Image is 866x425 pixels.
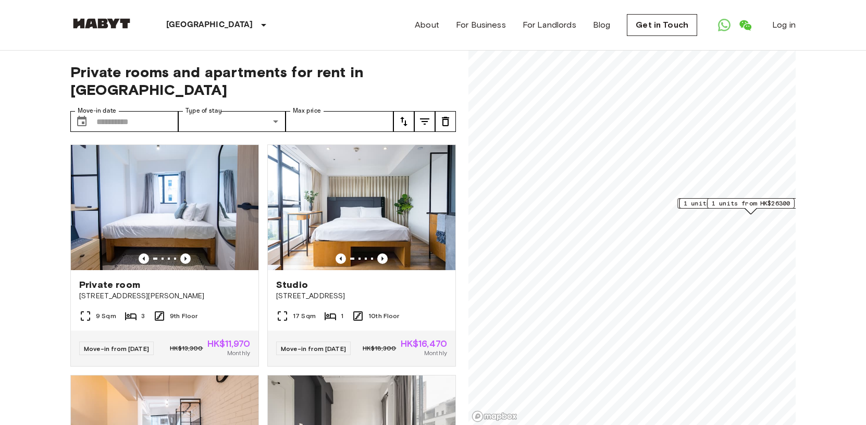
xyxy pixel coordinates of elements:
button: tune [435,111,456,132]
img: Marketing picture of unit HK-01-001-016-01 [268,145,455,270]
button: Previous image [139,253,149,264]
span: 3 [141,311,145,321]
span: HK$13,300 [170,344,203,353]
span: Move-in from [DATE] [84,345,149,353]
span: 1 [341,311,343,321]
span: Monthly [424,348,447,358]
span: 1 units from [GEOGRAPHIC_DATA]$17600 [684,199,818,208]
p: [GEOGRAPHIC_DATA] [166,19,253,31]
span: Private room [79,278,140,291]
a: Marketing picture of unit HK-01-001-016-01Previous imagePrevious imageStudio[STREET_ADDRESS]17 Sq... [267,144,456,367]
a: Marketing picture of unit HK-01-046-009-03Previous imagePrevious imagePrivate room[STREET_ADDRESS... [70,144,259,367]
span: [STREET_ADDRESS][PERSON_NAME] [79,291,250,301]
div: Map marker [707,198,795,214]
a: Log in [772,19,796,31]
span: 9 Sqm [96,311,116,321]
label: Type of stay [185,106,222,115]
a: Get in Touch [627,14,697,36]
label: Max price [293,106,321,115]
button: tune [393,111,414,132]
span: Private rooms and apartments for rent in [GEOGRAPHIC_DATA] [70,63,456,99]
a: Blog [593,19,611,31]
img: Habyt [70,18,133,29]
button: Previous image [180,253,191,264]
a: For Business [456,19,506,31]
img: Marketing picture of unit HK-01-046-009-03 [71,145,258,270]
a: About [415,19,439,31]
a: Open WhatsApp [714,15,735,35]
button: Choose date [71,111,92,132]
span: 9th Floor [170,311,197,321]
span: Studio [276,278,308,291]
button: tune [414,111,435,132]
a: Mapbox logo [472,410,517,422]
label: Move-in date [78,106,116,115]
span: HK$18,300 [363,344,396,353]
div: Map marker [677,198,825,214]
span: Monthly [227,348,250,358]
span: 17 Sqm [293,311,316,321]
div: Map marker [679,198,822,214]
span: 1 units from HK$26300 [712,199,790,208]
a: Open WeChat [735,15,756,35]
span: HK$11,970 [207,339,250,348]
span: [STREET_ADDRESS] [276,291,447,301]
button: Previous image [336,253,346,264]
a: For Landlords [523,19,576,31]
span: HK$16,470 [401,339,447,348]
button: Previous image [377,253,388,264]
span: Move-in from [DATE] [281,345,346,353]
span: 10th Floor [368,311,400,321]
